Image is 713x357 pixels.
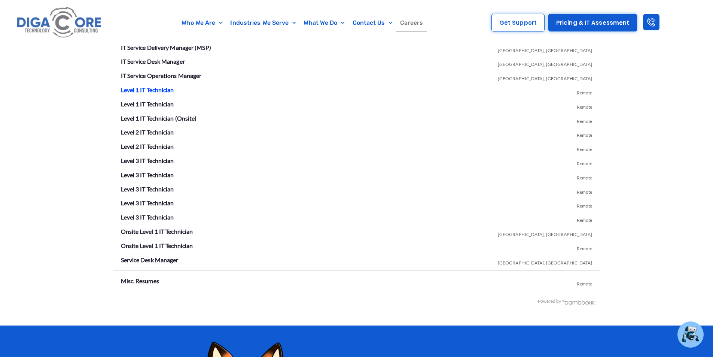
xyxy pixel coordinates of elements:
[577,212,592,226] span: Remote
[121,143,174,150] a: Level 2 IT Technician
[121,157,174,164] a: Level 3 IT Technician
[121,214,174,221] a: Level 3 IT Technician
[121,228,193,235] a: Onsite Level 1 IT Technician
[577,197,592,212] span: Remote
[498,70,592,84] span: [GEOGRAPHIC_DATA], [GEOGRAPHIC_DATA]
[121,115,197,122] a: Level 1 IT Technician (Onsite)
[121,242,193,249] a: Onsite Level 1 IT Technician
[577,99,592,113] span: Remote
[499,20,537,25] span: Get Support
[121,185,174,193] a: Level 3 IT Technician
[121,256,179,263] a: Service Desk Manager
[121,277,159,284] a: Misc. Resumes
[121,72,202,79] a: IT Service Operations Manager
[498,226,592,240] span: [GEOGRAPHIC_DATA], [GEOGRAPHIC_DATA]
[113,296,597,307] div: Powered by
[561,299,597,305] img: BambooHR - HR software
[577,275,592,290] span: Remote
[556,20,629,25] span: Pricing & IT Assessment
[140,14,465,31] nav: Menu
[121,199,174,206] a: Level 3 IT Technician
[15,4,104,42] img: Digacore logo 1
[396,14,427,31] a: Careers
[577,84,592,99] span: Remote
[349,14,396,31] a: Contact Us
[178,14,226,31] a: Who We Are
[121,58,185,65] a: IT Service Desk Manager
[121,44,211,51] a: IT Service Delivery Manager (MSP)
[577,240,592,254] span: Remote
[577,141,592,155] span: Remote
[548,14,637,31] a: Pricing & IT Assessment
[577,113,592,127] span: Remote
[226,14,300,31] a: Industries We Serve
[300,14,348,31] a: What We Do
[498,56,592,70] span: [GEOGRAPHIC_DATA], [GEOGRAPHIC_DATA]
[121,128,174,136] a: Level 2 IT Technician
[577,127,592,141] span: Remote
[498,254,592,269] span: [GEOGRAPHIC_DATA], [GEOGRAPHIC_DATA]
[121,100,174,108] a: Level 1 IT Technician
[121,171,174,178] a: Level 3 IT Technician
[498,42,592,56] span: [GEOGRAPHIC_DATA], [GEOGRAPHIC_DATA]
[577,169,592,184] span: Remote
[121,86,174,93] a: Level 1 IT Technician
[491,14,545,31] a: Get Support
[577,184,592,198] span: Remote
[577,155,592,169] span: Remote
